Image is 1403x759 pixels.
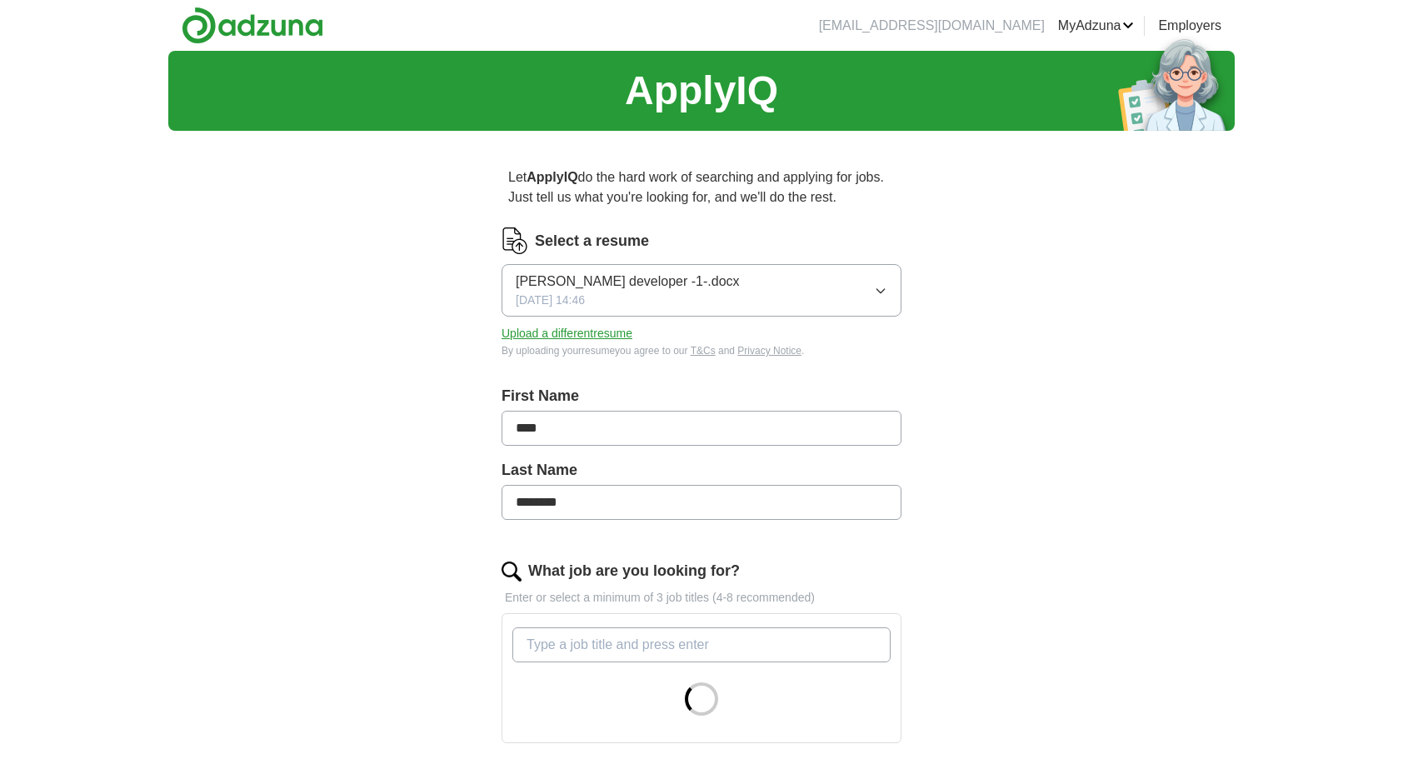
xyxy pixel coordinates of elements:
[502,589,901,607] p: Enter or select a minimum of 3 job titles (4-8 recommended)
[502,227,528,254] img: CV Icon
[625,61,778,121] h1: ApplyIQ
[502,562,522,582] img: search.png
[1058,16,1135,36] a: MyAdzuna
[516,292,585,309] span: [DATE] 14:46
[502,325,632,342] button: Upload a differentresume
[528,560,740,582] label: What job are you looking for?
[512,627,891,662] input: Type a job title and press enter
[502,459,901,482] label: Last Name
[737,345,801,357] a: Privacy Notice
[502,161,901,214] p: Let do the hard work of searching and applying for jobs. Just tell us what you're looking for, an...
[691,345,716,357] a: T&Cs
[527,170,577,184] strong: ApplyIQ
[502,264,901,317] button: [PERSON_NAME] developer -1-.docx[DATE] 14:46
[182,7,323,44] img: Adzuna logo
[535,230,649,252] label: Select a resume
[1158,16,1221,36] a: Employers
[502,343,901,358] div: By uploading your resume you agree to our and .
[516,272,740,292] span: [PERSON_NAME] developer -1-.docx
[819,16,1045,36] li: [EMAIL_ADDRESS][DOMAIN_NAME]
[502,385,901,407] label: First Name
